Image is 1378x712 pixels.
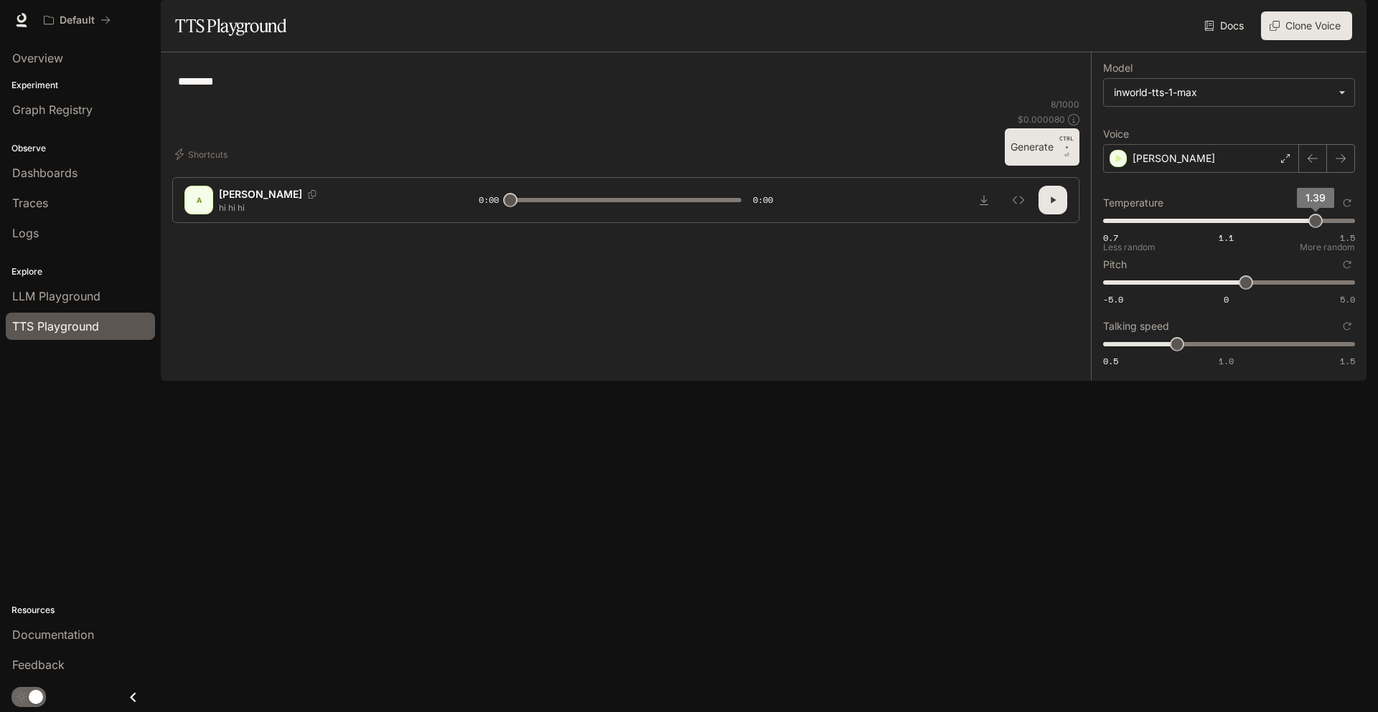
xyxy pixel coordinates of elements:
span: 1.5 [1340,355,1355,367]
p: $ 0.000080 [1018,113,1065,125]
p: CTRL + [1059,134,1074,151]
button: Reset to default [1339,195,1355,211]
span: 1.1 [1219,232,1234,244]
span: 0 [1224,293,1229,305]
button: All workspaces [37,6,117,34]
button: Copy Voice ID [302,190,322,199]
p: hi hi hi [219,201,444,214]
p: 8 / 1000 [1051,98,1079,110]
span: 1.0 [1219,355,1234,367]
div: A [187,189,210,212]
p: [PERSON_NAME] [219,187,302,201]
span: 1.39 [1306,191,1326,204]
button: Reset to default [1339,318,1355,334]
span: 0.5 [1103,355,1118,367]
p: Default [60,14,95,27]
h1: TTS Playground [175,11,286,40]
p: Less random [1103,243,1156,252]
div: inworld-tts-1-max [1114,85,1331,100]
p: More random [1300,243,1355,252]
p: Pitch [1103,260,1127,270]
button: Clone Voice [1261,11,1352,40]
p: Temperature [1103,198,1163,208]
p: Model [1103,63,1133,73]
span: 1.5 [1340,232,1355,244]
button: Reset to default [1339,257,1355,272]
button: GenerateCTRL +⏎ [1005,128,1079,166]
p: Talking speed [1103,321,1169,331]
p: [PERSON_NAME] [1133,151,1215,166]
button: Inspect [1004,186,1033,214]
span: 5.0 [1340,293,1355,305]
p: ⏎ [1059,134,1074,160]
button: Shortcuts [172,143,233,166]
span: 0:00 [479,193,499,207]
span: -5.0 [1103,293,1123,305]
span: 0:00 [753,193,773,207]
a: Docs [1201,11,1250,40]
p: Voice [1103,129,1129,139]
span: 0.7 [1103,232,1118,244]
div: inworld-tts-1-max [1104,79,1354,106]
button: Download audio [970,186,998,214]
